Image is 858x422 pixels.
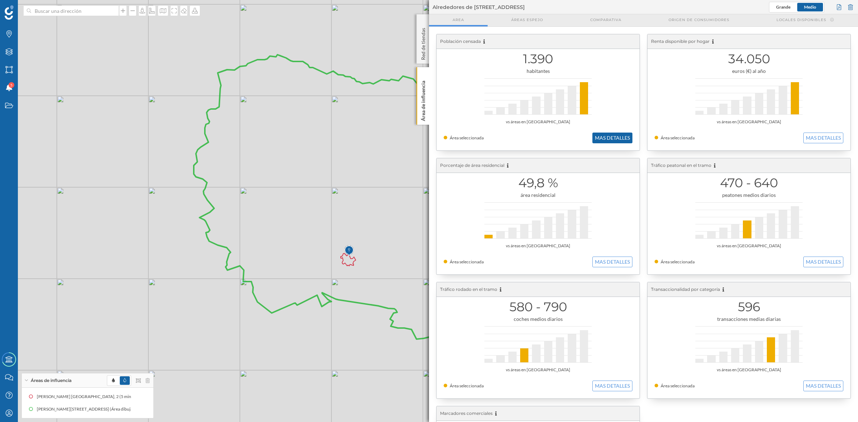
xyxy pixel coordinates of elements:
h1: 49,8 % [444,176,632,190]
div: Tráfico peatonal en el tramo [647,158,850,173]
button: MAS DETALLES [803,381,843,391]
div: transacciones medias diarias [655,316,843,323]
span: Medio [804,4,816,10]
div: coches medios diarios [444,316,632,323]
div: área residencial [444,192,632,199]
span: Area [453,17,464,23]
div: Población censada [437,34,640,49]
h1: 470 - 640 [655,176,843,190]
div: vs áreas en [GEOGRAPHIC_DATA] [655,366,843,373]
span: Soporte [14,5,40,11]
span: Alrededores de [STREET_ADDRESS] [433,4,525,11]
img: Geoblink Logo [5,5,14,20]
div: vs áreas en [GEOGRAPHIC_DATA] [655,242,843,249]
button: MAS DETALLES [592,133,632,143]
span: Área seleccionada [450,259,484,264]
span: Áreas espejo [511,17,543,23]
button: MAS DETALLES [803,257,843,267]
div: Porcentaje de área residencial [437,158,640,173]
span: Área seleccionada [661,135,695,140]
span: Área seleccionada [450,135,484,140]
div: euros (€) al año [655,68,843,75]
span: Área seleccionada [661,383,695,388]
div: [PERSON_NAME] [GEOGRAPHIC_DATA], 2 (5 min Andando) [37,393,154,400]
span: Área seleccionada [661,259,695,264]
button: MAS DETALLES [592,381,632,391]
div: habitantes [444,68,632,75]
div: Marcadores comerciales [437,406,640,421]
button: MAS DETALLES [592,257,632,267]
span: Grande [776,4,790,10]
span: Comparativa [590,17,621,23]
div: vs áreas en [GEOGRAPHIC_DATA] [444,118,632,125]
div: [PERSON_NAME][STREET_ADDRESS] (Área dibujada) [35,406,141,413]
span: 5 [10,81,13,89]
h1: 596 [655,300,843,314]
div: vs áreas en [GEOGRAPHIC_DATA] [655,118,843,125]
div: Transaccionalidad por categoría [647,282,850,297]
div: Renta disponible por hogar [647,34,850,49]
span: Áreas de influencia [31,377,71,384]
span: Origen de consumidores [669,17,729,23]
div: vs áreas en [GEOGRAPHIC_DATA] [444,242,632,249]
img: Marker [345,244,354,258]
div: Tráfico rodado en el tramo [437,282,640,297]
h1: 1.390 [444,52,632,66]
div: vs áreas en [GEOGRAPHIC_DATA] [444,366,632,373]
span: Locales disponibles [776,17,826,23]
h1: 34.050 [655,52,843,66]
p: Área de influencia [420,78,427,121]
div: peatones medios diarios [655,192,843,199]
button: MAS DETALLES [803,133,843,143]
p: Red de tiendas [420,25,427,60]
span: Área seleccionada [450,383,484,388]
h1: 580 - 790 [444,300,632,314]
